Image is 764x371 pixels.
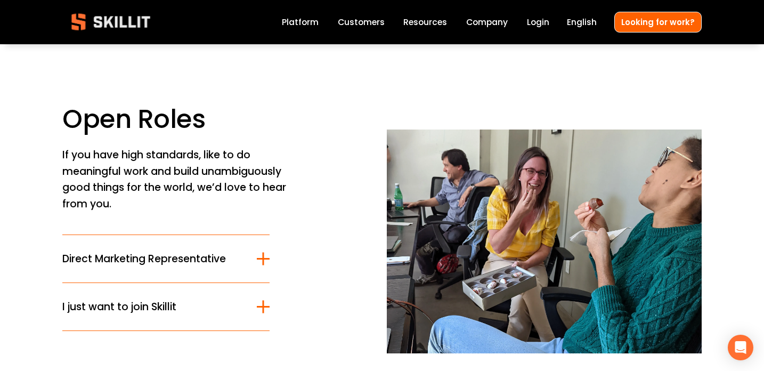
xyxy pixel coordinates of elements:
[62,299,257,314] span: I just want to join Skillit
[527,15,549,29] a: Login
[567,16,597,28] span: English
[62,103,377,135] h1: Open Roles
[466,15,508,29] a: Company
[338,15,385,29] a: Customers
[62,6,159,38] img: Skillit
[614,12,702,33] a: Looking for work?
[728,335,753,360] div: Open Intercom Messenger
[62,251,257,267] span: Direct Marketing Representative
[62,235,270,283] button: Direct Marketing Representative
[282,15,319,29] a: Platform
[403,16,447,28] span: Resources
[62,283,270,330] button: I just want to join Skillit
[403,15,447,29] a: folder dropdown
[567,15,597,29] div: language picker
[62,147,296,213] p: If you have high standards, like to do meaningful work and build unambiguously good things for th...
